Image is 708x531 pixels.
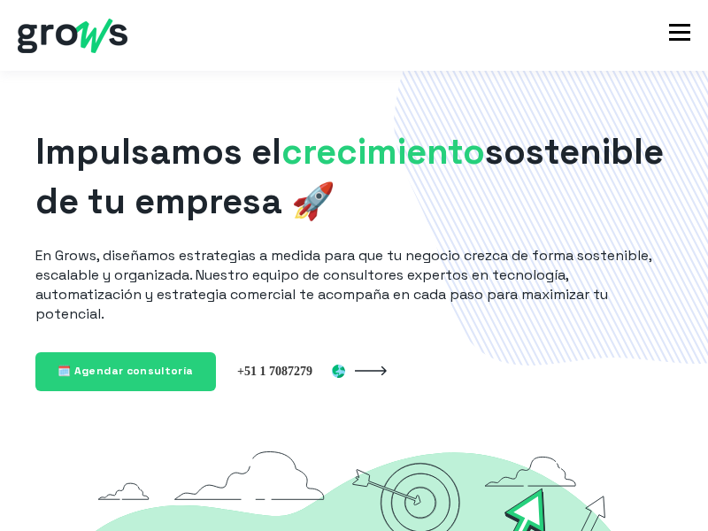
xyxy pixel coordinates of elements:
img: Perú +51 1 7087279 [237,363,345,379]
h1: Impulsamos el sostenible de tu empresa 🚀 [35,127,673,227]
a: 🗓️ Agendar consultoría [35,352,216,390]
span: crecimiento [281,129,485,174]
iframe: Chat Widget [619,446,708,531]
span: 🗓️ Agendar consultoría [58,364,194,378]
img: grows - hubspot [18,19,127,53]
p: En Grows, diseñamos estrategias a medida para que tu negocio crezca de forma sostenible, escalabl... [35,246,673,324]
